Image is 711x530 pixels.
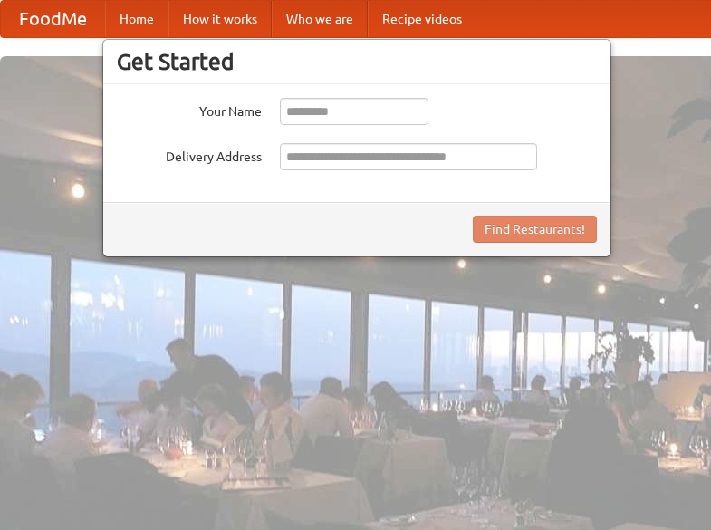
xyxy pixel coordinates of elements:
[117,48,597,75] h3: Get Started
[105,1,168,37] a: Home
[1,1,105,37] a: FoodMe
[272,1,368,37] a: Who we are
[117,143,262,166] label: Delivery Address
[473,216,597,243] button: Find Restaurants!
[168,1,272,37] a: How it works
[368,1,476,37] a: Recipe videos
[117,98,262,120] label: Your Name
